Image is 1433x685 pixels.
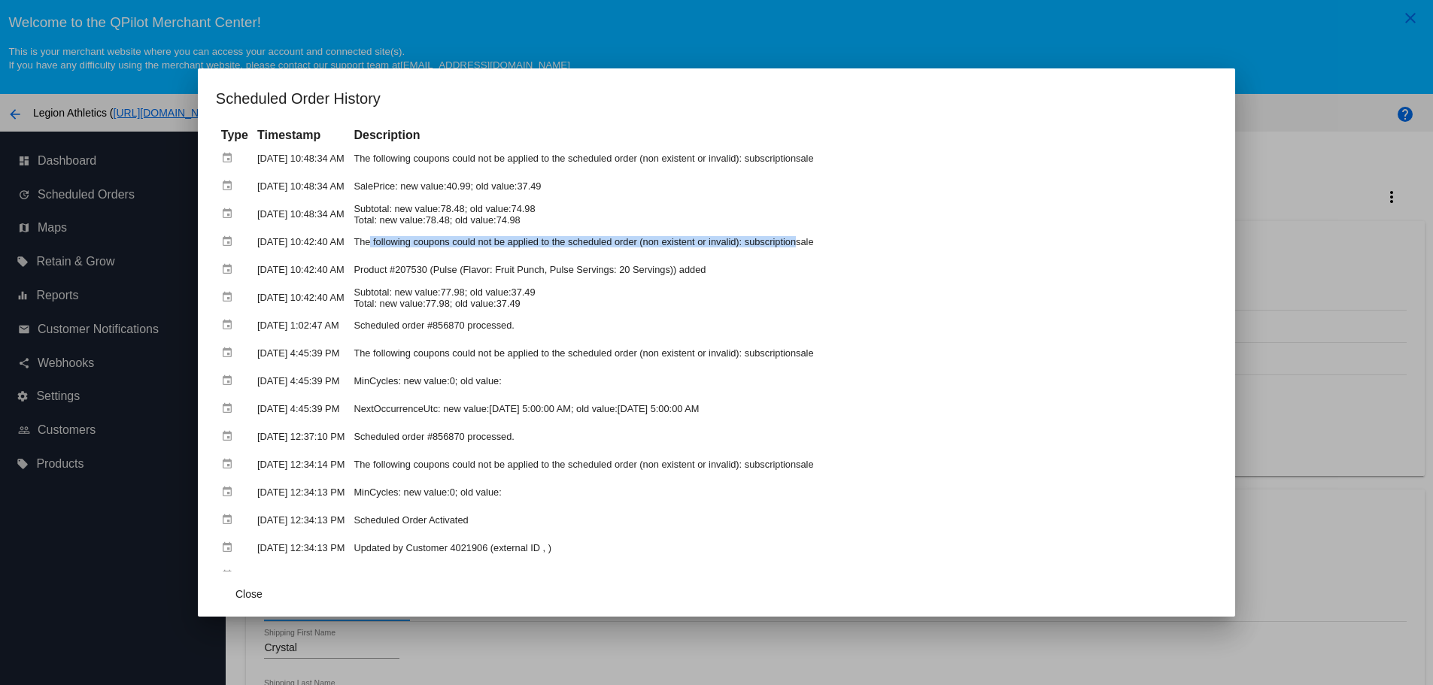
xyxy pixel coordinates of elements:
[221,508,239,532] mat-icon: event
[254,145,348,171] td: [DATE] 10:48:34 AM
[254,229,348,255] td: [DATE] 10:42:40 AM
[254,284,348,311] td: [DATE] 10:42:40 AM
[254,173,348,199] td: [DATE] 10:48:34 AM
[350,396,1216,422] td: NextOccurrenceUtc: new value:[DATE] 5:00:00 AM; old value:[DATE] 5:00:00 AM
[221,536,239,559] mat-icon: event
[254,423,348,450] td: [DATE] 12:37:10 PM
[350,562,1216,589] td: The following coupons could not be applied to the scheduled order (non existent or invalid): subs...
[350,145,1216,171] td: The following coupons could not be applied to the scheduled order (non existent or invalid): subs...
[254,256,348,283] td: [DATE] 10:42:40 AM
[221,202,239,226] mat-icon: event
[221,341,239,365] mat-icon: event
[350,479,1216,505] td: MinCycles: new value:0; old value:
[350,201,1216,227] td: Subtotal: new value:78.48; old value:74.98 Total: new value:78.48; old value:74.98
[221,258,239,281] mat-icon: event
[254,507,348,533] td: [DATE] 12:34:13 PM
[350,340,1216,366] td: The following coupons could not be applied to the scheduled order (non existent or invalid): subs...
[221,230,239,253] mat-icon: event
[350,507,1216,533] td: Scheduled Order Activated
[254,479,348,505] td: [DATE] 12:34:13 PM
[216,580,282,608] button: Close dialog
[254,451,348,477] td: [DATE] 12:34:14 PM
[235,588,263,600] span: Close
[350,312,1216,338] td: Scheduled order #856870 processed.
[221,564,239,587] mat-icon: event
[254,535,348,561] td: [DATE] 12:34:13 PM
[350,284,1216,311] td: Subtotal: new value:77.98; old value:37.49 Total: new value:77.98; old value:37.49
[221,174,239,198] mat-icon: event
[221,480,239,504] mat-icon: event
[221,314,239,337] mat-icon: event
[350,368,1216,394] td: MinCycles: new value:0; old value:
[350,256,1216,283] td: Product #207530 (Pulse (Flavor: Fruit Punch, Pulse Servings: 20 Servings)) added
[221,425,239,448] mat-icon: event
[350,127,1216,144] th: Description
[254,562,348,589] td: [DATE] 3:08:45 AM
[216,86,1217,111] h1: Scheduled Order History
[254,396,348,422] td: [DATE] 4:45:39 PM
[350,423,1216,450] td: Scheduled order #856870 processed.
[254,368,348,394] td: [DATE] 4:45:39 PM
[221,369,239,393] mat-icon: event
[217,127,252,144] th: Type
[221,397,239,420] mat-icon: event
[254,201,348,227] td: [DATE] 10:48:34 AM
[254,312,348,338] td: [DATE] 1:02:47 AM
[254,127,348,144] th: Timestamp
[350,451,1216,477] td: The following coupons could not be applied to the scheduled order (non existent or invalid): subs...
[221,286,239,309] mat-icon: event
[221,147,239,170] mat-icon: event
[221,453,239,476] mat-icon: event
[350,229,1216,255] td: The following coupons could not be applied to the scheduled order (non existent or invalid): subs...
[350,535,1216,561] td: Updated by Customer 4021906 (external ID , )
[254,340,348,366] td: [DATE] 4:45:39 PM
[350,173,1216,199] td: SalePrice: new value:40.99; old value:37.49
